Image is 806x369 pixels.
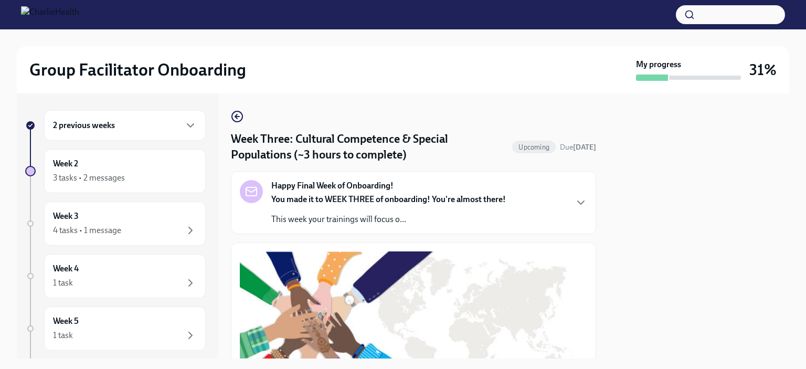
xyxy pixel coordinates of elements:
[53,158,78,170] h6: Week 2
[53,315,79,327] h6: Week 5
[231,131,508,163] h4: Week Three: Cultural Competence & Special Populations (~3 hours to complete)
[25,202,206,246] a: Week 34 tasks • 1 message
[29,59,246,80] h2: Group Facilitator Onboarding
[25,307,206,351] a: Week 51 task
[560,143,596,152] span: Due
[512,143,556,151] span: Upcoming
[749,60,777,79] h3: 31%
[560,142,596,152] span: September 1st, 2025 10:00
[636,59,681,70] strong: My progress
[573,143,596,152] strong: [DATE]
[53,225,121,236] div: 4 tasks • 1 message
[271,180,394,192] strong: Happy Final Week of Onboarding!
[53,210,79,222] h6: Week 3
[44,110,206,141] div: 2 previous weeks
[21,6,79,23] img: CharlieHealth
[53,263,79,275] h6: Week 4
[25,149,206,193] a: Week 23 tasks • 2 messages
[271,214,506,225] p: This week your trainings will focus o...
[53,330,73,341] div: 1 task
[53,277,73,289] div: 1 task
[53,172,125,184] div: 3 tasks • 2 messages
[53,120,115,131] h6: 2 previous weeks
[25,254,206,298] a: Week 41 task
[271,194,506,204] strong: You made it to WEEK THREE of onboarding! You're almost there!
